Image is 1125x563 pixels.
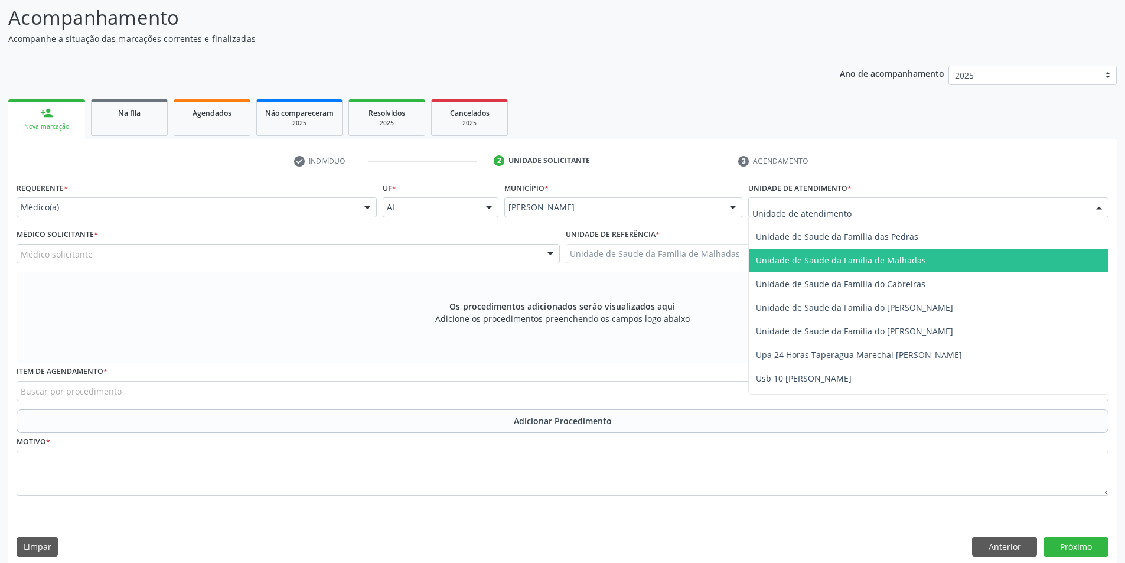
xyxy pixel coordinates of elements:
div: 2025 [265,119,334,128]
label: Motivo [17,433,50,451]
label: Município [504,179,549,197]
p: Acompanhamento [8,3,784,32]
label: Item de agendamento [17,363,107,381]
span: Médico(a) [21,201,353,213]
p: Acompanhe a situação das marcações correntes e finalizadas [8,32,784,45]
div: 2025 [440,119,499,128]
div: person_add [40,106,53,119]
span: Não compareceram [265,108,334,118]
button: Anterior [972,537,1037,557]
span: Unidade de Saude da Familia de Malhadas [756,255,926,266]
label: Requerente [17,179,68,197]
span: Usb 10 [PERSON_NAME] [756,373,852,384]
span: Agendados [193,108,231,118]
div: Unidade solicitante [508,155,590,166]
span: Adicione os procedimentos preenchendo os campos logo abaixo [435,313,690,325]
span: Os procedimentos adicionados serão visualizados aqui [449,300,675,313]
span: Unidade de Saude da Familia do Cabreiras [756,278,925,289]
span: Unidade de Saude da Familia do [PERSON_NAME] [756,326,953,337]
span: Adicionar Procedimento [514,415,612,427]
span: Buscar por procedimento [21,385,122,398]
div: 2 [494,155,504,166]
div: 2025 [357,119,416,128]
span: Na fila [118,108,141,118]
span: Unidade de Saude da Familia do [PERSON_NAME] [756,302,953,313]
span: AL [387,201,475,213]
p: Ano de acompanhamento [840,66,944,80]
button: Próximo [1044,537,1108,557]
span: Unidade de Saude da Familia das Pedras [756,231,918,242]
span: Upa 24 Horas Taperagua Marechal [PERSON_NAME] [756,349,962,360]
label: Unidade de atendimento [748,179,852,197]
button: Adicionar Procedimento [17,409,1108,433]
span: Médico solicitante [21,248,93,261]
div: Nova marcação [17,122,77,131]
span: [PERSON_NAME] [508,201,718,213]
span: Cancelados [450,108,490,118]
label: Unidade de referência [566,226,660,244]
label: UF [383,179,396,197]
input: Unidade de atendimento [752,201,1084,225]
span: Resolvidos [369,108,405,118]
label: Médico Solicitante [17,226,98,244]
